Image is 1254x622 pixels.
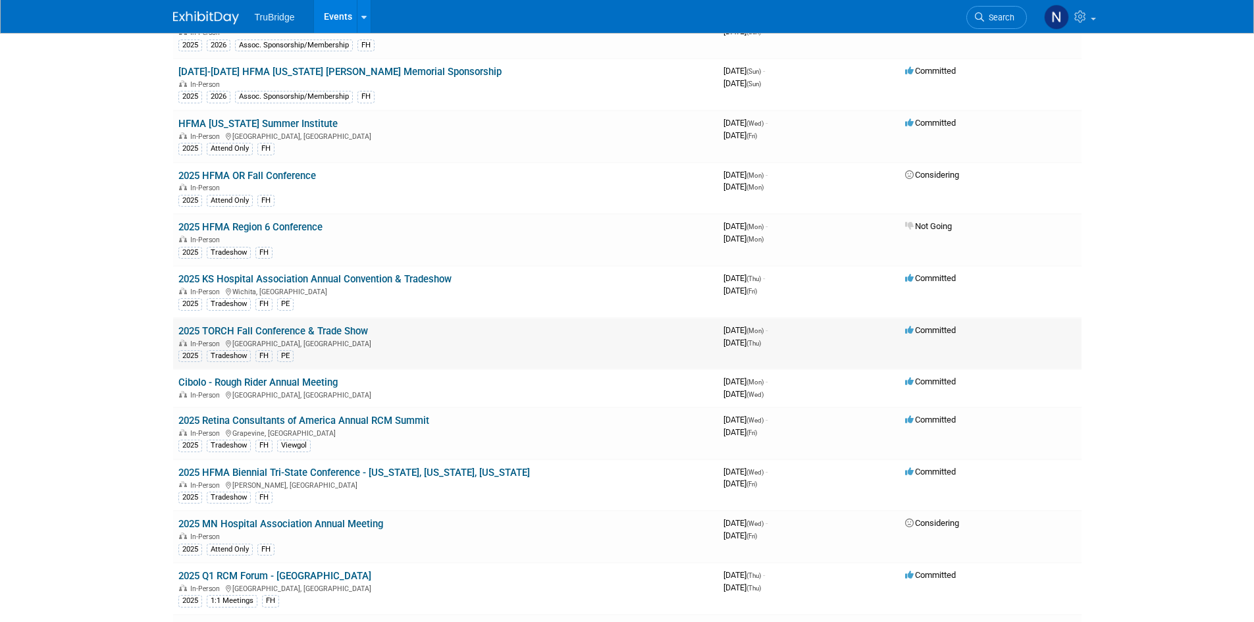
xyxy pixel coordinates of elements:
[178,273,452,285] a: 2025 KS Hospital Association Annual Convention & Tradeshow
[277,440,311,452] div: Viewgol
[178,518,383,530] a: 2025 MN Hospital Association Annual Meeting
[178,492,202,504] div: 2025
[190,429,224,438] span: In-Person
[173,11,239,24] img: ExhibitDay
[905,221,952,231] span: Not Going
[746,429,757,436] span: (Fri)
[207,195,253,207] div: Attend Only
[746,132,757,140] span: (Fri)
[178,170,316,182] a: 2025 HFMA OR Fall Conference
[255,350,273,362] div: FH
[723,182,764,192] span: [DATE]
[178,130,713,141] div: [GEOGRAPHIC_DATA], [GEOGRAPHIC_DATA]
[190,340,224,348] span: In-Person
[255,298,273,310] div: FH
[746,584,761,592] span: (Thu)
[178,221,323,233] a: 2025 HFMA Region 6 Conference
[179,132,187,139] img: In-Person Event
[255,12,295,22] span: TruBridge
[235,39,353,51] div: Assoc. Sponsorship/Membership
[984,13,1014,22] span: Search
[178,389,713,400] div: [GEOGRAPHIC_DATA], [GEOGRAPHIC_DATA]
[207,91,230,103] div: 2026
[178,440,202,452] div: 2025
[178,583,713,593] div: [GEOGRAPHIC_DATA], [GEOGRAPHIC_DATA]
[746,469,764,476] span: (Wed)
[179,340,187,346] img: In-Person Event
[766,118,768,128] span: -
[178,415,429,427] a: 2025 Retina Consultants of America Annual RCM Summit
[178,298,202,310] div: 2025
[723,234,764,244] span: [DATE]
[178,376,338,388] a: Cibolo - Rough Rider Annual Meeting
[178,39,202,51] div: 2025
[966,6,1027,29] a: Search
[723,415,768,425] span: [DATE]
[179,481,187,488] img: In-Person Event
[766,170,768,180] span: -
[257,544,274,556] div: FH
[905,415,956,425] span: Committed
[746,184,764,191] span: (Mon)
[357,91,375,103] div: FH
[905,325,956,335] span: Committed
[746,340,761,347] span: (Thu)
[190,184,224,192] span: In-Person
[179,584,187,591] img: In-Person Event
[179,80,187,87] img: In-Person Event
[178,325,368,337] a: 2025 TORCH Fall Conference & Trade Show
[766,325,768,335] span: -
[746,417,764,424] span: (Wed)
[207,143,253,155] div: Attend Only
[723,338,761,348] span: [DATE]
[190,236,224,244] span: In-Person
[190,481,224,490] span: In-Person
[746,532,757,540] span: (Fri)
[723,389,764,399] span: [DATE]
[763,273,765,283] span: -
[746,223,764,230] span: (Mon)
[905,273,956,283] span: Committed
[178,338,713,348] div: [GEOGRAPHIC_DATA], [GEOGRAPHIC_DATA]
[178,427,713,438] div: Grapevine, [GEOGRAPHIC_DATA]
[255,492,273,504] div: FH
[746,520,764,527] span: (Wed)
[178,247,202,259] div: 2025
[746,275,761,282] span: (Thu)
[207,595,257,607] div: 1:1 Meetings
[766,221,768,231] span: -
[723,170,768,180] span: [DATE]
[190,80,224,89] span: In-Person
[207,39,230,51] div: 2026
[178,195,202,207] div: 2025
[905,66,956,76] span: Committed
[723,427,757,437] span: [DATE]
[723,518,768,528] span: [DATE]
[746,480,757,488] span: (Fri)
[723,273,765,283] span: [DATE]
[178,91,202,103] div: 2025
[190,132,224,141] span: In-Person
[905,118,956,128] span: Committed
[190,391,224,400] span: In-Person
[178,118,338,130] a: HFMA [US_STATE] Summer Institute
[723,221,768,231] span: [DATE]
[207,350,251,362] div: Tradeshow
[746,172,764,179] span: (Mon)
[235,91,353,103] div: Assoc. Sponsorship/Membership
[179,391,187,398] img: In-Person Event
[1044,5,1069,30] img: NyEela Harney
[178,350,202,362] div: 2025
[207,544,253,556] div: Attend Only
[723,130,757,140] span: [DATE]
[905,376,956,386] span: Committed
[277,350,294,362] div: PE
[179,236,187,242] img: In-Person Event
[746,120,764,127] span: (Wed)
[766,467,768,477] span: -
[178,544,202,556] div: 2025
[723,118,768,128] span: [DATE]
[262,595,279,607] div: FH
[723,376,768,386] span: [DATE]
[746,236,764,243] span: (Mon)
